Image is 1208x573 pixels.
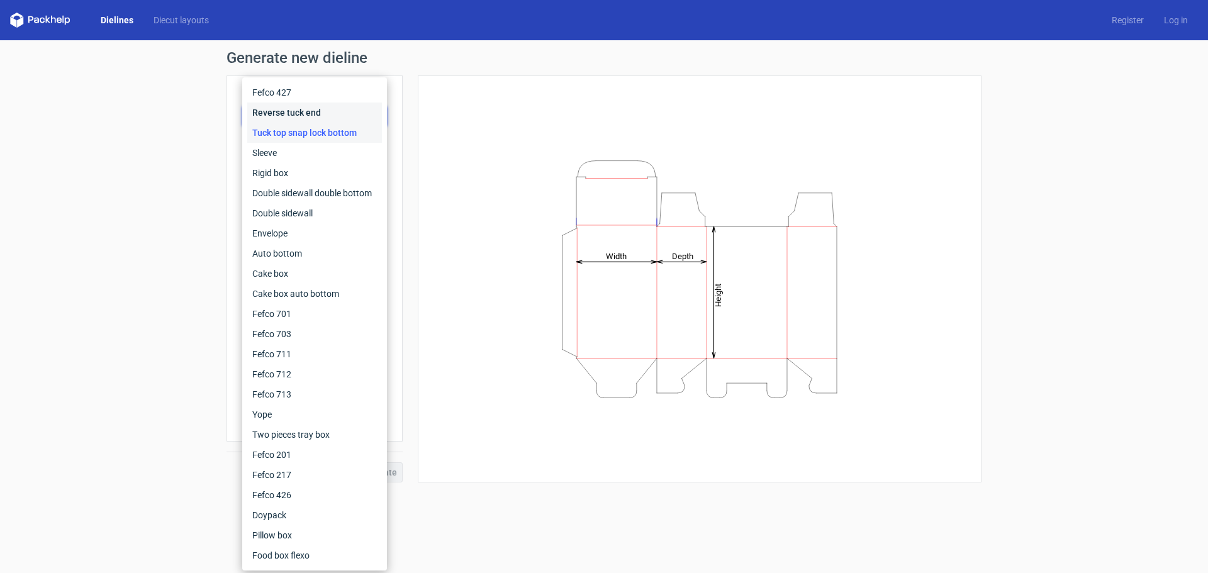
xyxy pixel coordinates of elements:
[247,384,382,404] div: Fefco 713
[247,505,382,525] div: Doypack
[247,545,382,565] div: Food box flexo
[247,324,382,344] div: Fefco 703
[247,264,382,284] div: Cake box
[713,283,723,306] tspan: Height
[247,223,382,243] div: Envelope
[91,14,143,26] a: Dielines
[247,425,382,445] div: Two pieces tray box
[247,304,382,324] div: Fefco 701
[247,485,382,505] div: Fefco 426
[247,364,382,384] div: Fefco 712
[247,183,382,203] div: Double sidewall double bottom
[606,251,627,260] tspan: Width
[247,103,382,123] div: Reverse tuck end
[1102,14,1154,26] a: Register
[247,284,382,304] div: Cake box auto bottom
[226,50,981,65] h1: Generate new dieline
[247,163,382,183] div: Rigid box
[247,123,382,143] div: Tuck top snap lock bottom
[672,251,693,260] tspan: Depth
[247,82,382,103] div: Fefco 427
[247,525,382,545] div: Pillow box
[247,243,382,264] div: Auto bottom
[247,465,382,485] div: Fefco 217
[247,404,382,425] div: Yope
[143,14,219,26] a: Diecut layouts
[247,143,382,163] div: Sleeve
[1154,14,1198,26] a: Log in
[247,344,382,364] div: Fefco 711
[247,445,382,465] div: Fefco 201
[247,203,382,223] div: Double sidewall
